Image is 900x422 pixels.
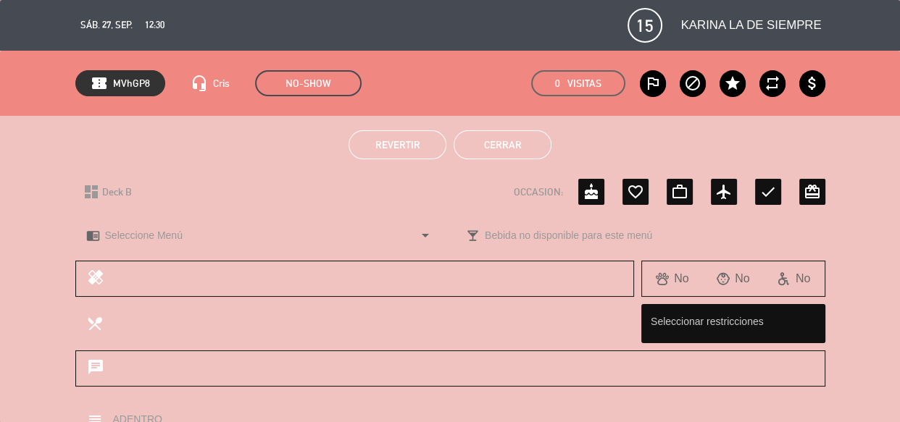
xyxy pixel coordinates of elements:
[724,75,741,92] i: star
[684,75,701,92] i: block
[485,227,652,244] span: Bebida no disponible para este menú
[86,229,100,242] i: chrome_reader_mode
[113,75,150,92] span: MVhGP8
[627,183,644,201] i: favorite_border
[349,130,446,159] button: Revertir
[567,75,601,92] em: Visitas
[804,75,821,92] i: attach_money
[105,227,183,244] span: Seleccione Menú
[191,75,208,92] i: headset_mic
[715,183,733,201] i: airplanemode_active
[87,358,104,379] i: chat
[87,269,104,289] i: healing
[213,75,230,92] span: Cris
[86,315,102,331] i: local_dining
[644,75,662,92] i: outlined_flag
[703,269,764,288] div: No
[804,183,821,201] i: card_giftcard
[555,75,560,92] span: 0
[671,183,688,201] i: work_outline
[764,269,825,288] div: No
[764,75,781,92] i: repeat
[255,70,362,96] span: NO-SHOW
[681,15,822,35] span: KARINA LA DE SIEMPRE
[759,183,777,201] i: check
[514,184,563,201] span: OCCASION:
[102,184,132,201] span: Deck B
[375,139,420,151] span: Revertir
[642,269,703,288] div: No
[628,8,662,43] span: 15
[454,130,551,159] button: Cerrar
[145,17,164,33] span: 12:30
[466,229,480,242] i: local_bar
[83,183,100,201] i: dashboard
[91,75,108,92] span: confirmation_number
[583,183,600,201] i: cake
[80,17,133,33] span: sáb. 27, sep.
[417,227,434,244] i: arrow_drop_down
